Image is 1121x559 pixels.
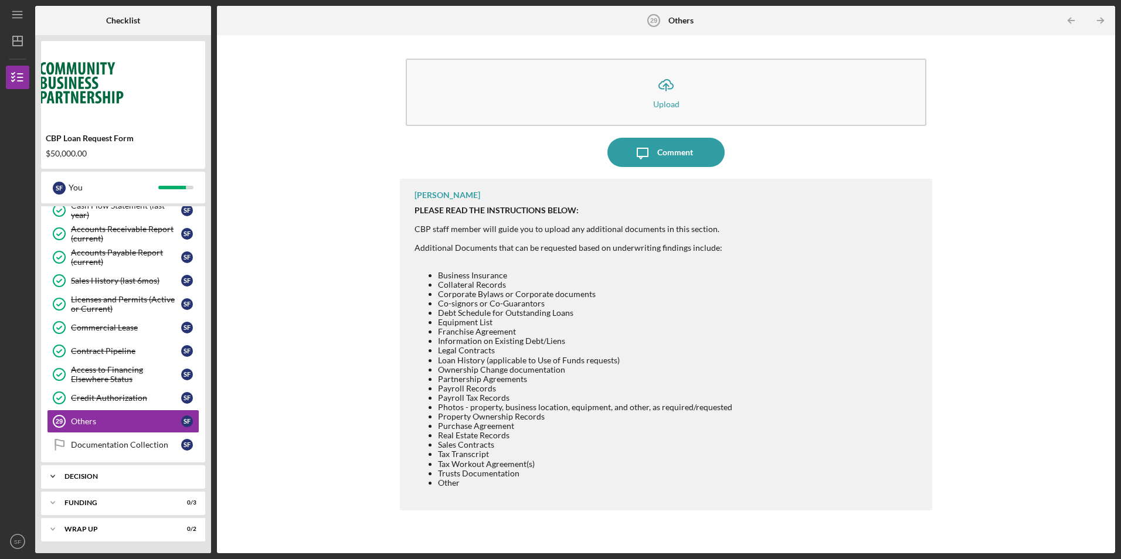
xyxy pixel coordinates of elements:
a: Cash Flow Statement (last year)SF [47,199,199,222]
div: Accounts Payable Report (current) [71,248,181,267]
a: 29OthersSF [47,410,199,433]
button: SF [6,530,29,553]
tspan: 29 [650,17,657,24]
b: Checklist [106,16,140,25]
li: Other [438,478,732,488]
text: SF [14,538,21,545]
div: CBP staff member will guide you to upload any additional documents in this section. [415,224,732,234]
a: Sales History (last 6mos)SF [47,269,199,292]
li: Debt Schedule for Outstanding Loans [438,308,732,318]
div: Decision [64,473,191,480]
div: S F [181,415,193,427]
div: S F [181,251,193,263]
li: Tax Workout Agreement(s) [438,459,732,469]
li: Information on Existing Debt/Liens [438,336,732,346]
div: S F [181,204,193,216]
div: Credit Authorization [71,393,181,403]
div: Additional Documents that can be requested based on underwriting findings include: [415,243,732,253]
a: Commercial LeaseSF [47,316,199,339]
li: Loan History (applicable to Use of Funds requests) [438,356,732,365]
a: Credit AuthorizationSF [47,386,199,410]
div: You [69,178,158,197]
strong: PLEASE READ THE INSTRUCTIONS BELOW: [415,205,579,215]
li: Payroll Records [438,384,732,393]
div: S F [181,369,193,380]
div: S F [181,345,193,357]
li: Equipment List [438,318,732,327]
li: Purchase Agreement [438,421,732,431]
div: S F [181,298,193,310]
div: Comment [657,138,693,167]
a: Licenses and Permits (Active or Current)SF [47,292,199,316]
a: Access to Financing Elsewhere StatusSF [47,363,199,386]
div: Cash Flow Statement (last year) [71,201,181,220]
a: Documentation CollectionSF [47,433,199,456]
li: Corporate Bylaws or Corporate documents [438,289,732,299]
li: Sales Contracts [438,440,732,449]
div: 0 / 3 [175,499,196,506]
div: Contract Pipeline [71,346,181,356]
li: Real Estate Records [438,431,732,440]
div: S F [181,439,193,451]
div: Accounts Receivable Report (current) [71,224,181,243]
b: Others [668,16,694,25]
div: S F [181,275,193,287]
div: Sales History (last 6mos) [71,276,181,285]
li: Business Insurance [438,271,732,280]
li: Collateral Records [438,280,732,289]
div: Wrap up [64,526,167,533]
div: $50,000.00 [46,149,201,158]
li: Payroll Tax Records [438,393,732,403]
li: Legal Contracts [438,346,732,355]
div: Others [71,417,181,426]
div: S F [181,392,193,404]
div: S F [181,322,193,333]
li: Partnership Agreements [438,374,732,384]
a: Accounts Payable Report (current)SF [47,246,199,269]
li: Co-signors or Co-Guarantors [438,299,732,308]
li: Photos - property, business location, equipment, and other, as required/requested [438,403,732,412]
a: Contract PipelineSF [47,339,199,363]
div: Access to Financing Elsewhere Status [71,365,181,384]
div: CBP Loan Request Form [46,134,201,143]
a: Accounts Receivable Report (current)SF [47,222,199,246]
li: Tax Transcript [438,449,732,459]
button: Upload [406,59,926,126]
div: S F [181,228,193,240]
li: Property Ownership Records [438,412,732,421]
li: Ownership Change documentation [438,365,732,374]
tspan: 29 [56,418,63,425]
img: Product logo [41,47,205,117]
li: Trusts Documentation [438,469,732,478]
div: Upload [653,100,680,108]
div: Funding [64,499,167,506]
div: [PERSON_NAME] [415,190,480,200]
div: Licenses and Permits (Active or Current) [71,295,181,313]
div: Commercial Lease [71,323,181,332]
li: Franchise Agreement [438,327,732,336]
button: Comment [607,138,725,167]
div: Documentation Collection [71,440,181,449]
div: 0 / 2 [175,526,196,533]
div: S F [53,182,66,195]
